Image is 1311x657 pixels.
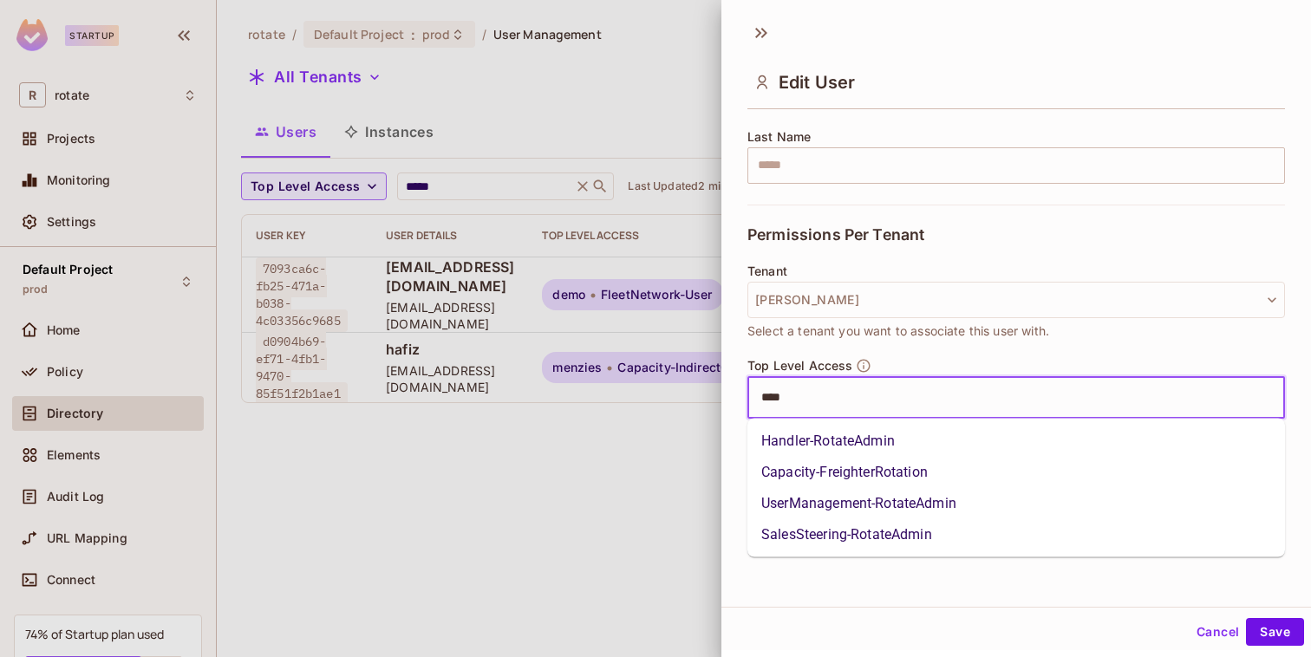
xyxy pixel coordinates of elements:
[747,457,1285,488] li: Capacity-FreighterRotation
[747,359,852,373] span: Top Level Access
[747,426,1285,457] li: Handler-RotateAdmin
[747,488,1285,519] li: UserManagement-RotateAdmin
[1190,618,1246,646] button: Cancel
[1275,395,1279,399] button: Close
[747,130,811,144] span: Last Name
[747,264,787,278] span: Tenant
[1246,618,1304,646] button: Save
[747,226,924,244] span: Permissions Per Tenant
[747,282,1285,318] button: [PERSON_NAME]
[779,72,855,93] span: Edit User
[747,519,1285,550] li: SalesSteering-RotateAdmin
[747,322,1049,341] span: Select a tenant you want to associate this user with.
